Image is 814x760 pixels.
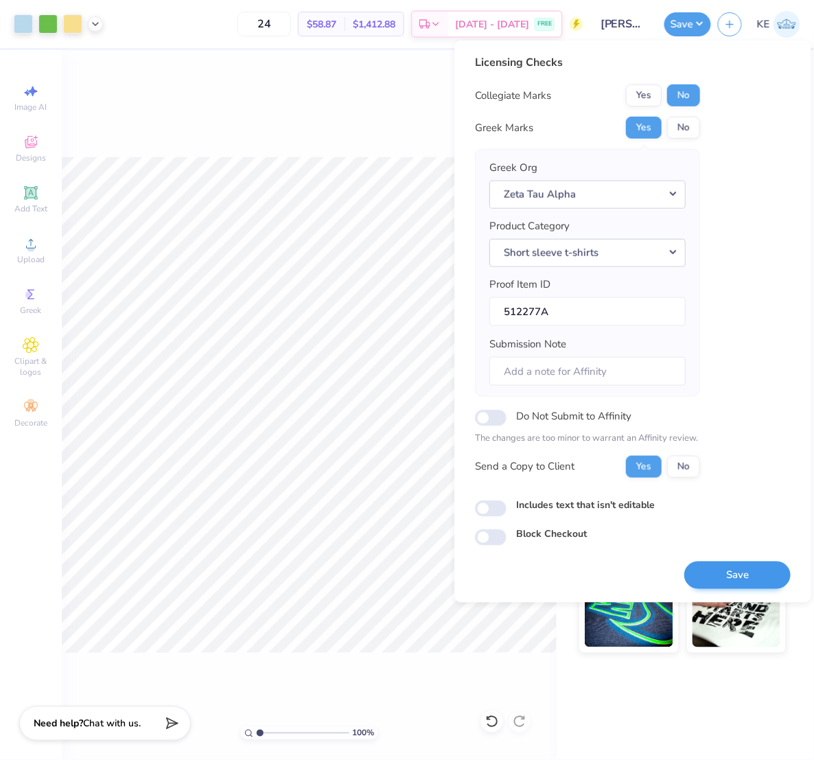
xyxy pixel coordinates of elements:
[489,238,686,266] button: Short sleeve t-shirts
[237,12,291,36] input: – –
[590,10,658,38] input: Untitled Design
[455,17,529,32] span: [DATE] - [DATE]
[537,19,552,29] span: FREE
[7,356,55,378] span: Clipart & logos
[489,277,550,292] label: Proof Item ID
[475,120,533,136] div: Greek Marks
[516,498,655,512] label: Includes text that isn't editable
[516,407,631,425] label: Do Not Submit to Affinity
[489,160,537,176] label: Greek Org
[489,218,570,234] label: Product Category
[475,88,551,104] div: Collegiate Marks
[14,203,47,214] span: Add Text
[626,455,662,477] button: Yes
[774,11,800,38] img: Kent Everic Delos Santos
[585,579,673,647] img: Glow in the Dark Ink
[667,455,700,477] button: No
[664,12,711,36] button: Save
[489,180,686,208] button: Zeta Tau Alpha
[626,84,662,106] button: Yes
[475,432,700,446] p: The changes are too minor to warrant an Affinity review.
[15,102,47,113] span: Image AI
[757,16,770,32] span: KE
[489,356,686,386] input: Add a note for Affinity
[626,117,662,139] button: Yes
[667,117,700,139] button: No
[353,727,375,739] span: 100 %
[489,336,566,352] label: Submission Note
[83,717,141,730] span: Chat with us.
[693,579,781,647] img: Water based Ink
[16,152,46,163] span: Designs
[667,84,700,106] button: No
[307,17,336,32] span: $58.87
[21,305,42,316] span: Greek
[684,561,791,589] button: Save
[353,17,395,32] span: $1,412.88
[17,254,45,265] span: Upload
[14,417,47,428] span: Decorate
[34,717,83,730] strong: Need help?
[516,527,587,542] label: Block Checkout
[475,54,700,71] div: Licensing Checks
[757,11,800,38] a: KE
[475,459,574,474] div: Send a Copy to Client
